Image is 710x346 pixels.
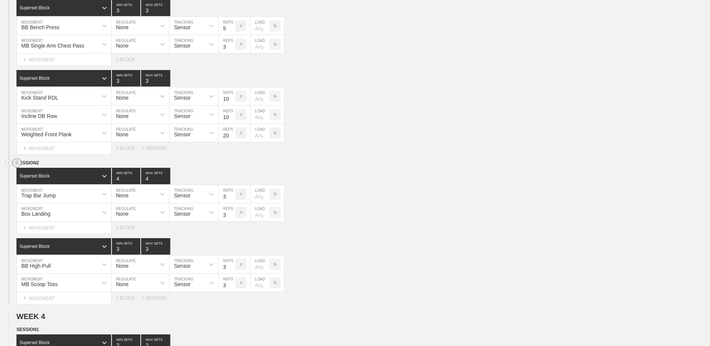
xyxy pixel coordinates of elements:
input: Any [250,35,269,53]
div: Trap Bar Jump [21,192,56,198]
div: None [116,24,128,30]
p: % [274,262,277,267]
div: MOVEMENT [16,54,112,66]
div: Kick Stand RDL [21,95,58,101]
div: Superset Block [19,340,50,345]
div: MB Single Arm Chest Pass [21,43,84,49]
span: + [23,56,27,63]
div: Superset Block [19,5,50,10]
div: + SESSION [142,295,172,301]
div: Sensor [174,113,191,119]
p: % [274,210,277,215]
input: Any [250,106,269,124]
p: % [274,42,277,46]
div: Superset Block [19,173,50,179]
span: + [23,224,27,231]
input: None [141,70,170,86]
div: Sensor [174,131,191,137]
span: WEEK 4 [16,312,45,321]
p: # [240,192,242,196]
div: None [116,95,128,101]
div: Sensor [174,263,191,269]
p: # [240,262,242,267]
p: # [240,281,242,285]
div: Superset Block [19,244,50,249]
p: # [240,24,242,28]
div: MOVEMENT [16,222,112,234]
p: # [240,113,242,117]
div: MB Scoop Toss [21,281,58,287]
p: % [274,131,277,135]
input: Any [250,185,269,203]
input: Any [250,255,269,273]
div: Sensor [174,211,191,217]
div: Box Landing [21,211,51,217]
div: None [116,281,128,287]
span: + [23,145,27,151]
div: Sensor [174,43,191,49]
div: + BLOCK [116,146,142,151]
p: % [274,24,277,28]
div: Sensor [174,24,191,30]
input: None [141,168,170,184]
input: Any [250,87,269,105]
span: SESSION 2 [16,160,39,166]
div: + BLOCK [116,225,142,230]
div: BB Bench Press [21,24,60,30]
div: Sensor [174,95,191,101]
div: Incline DB Row [21,113,57,119]
div: MOVEMENT [16,292,112,304]
div: Weighted Front Plank [21,131,71,137]
input: None [141,238,170,255]
div: + BLOCK [116,295,142,301]
div: Sensor [174,192,191,198]
input: Any [250,17,269,35]
div: None [116,192,128,198]
p: % [274,94,277,98]
div: BB High Pull [21,263,51,269]
p: % [274,192,277,196]
div: None [116,211,128,217]
span: SESSION 1 [16,327,39,332]
div: Sensor [174,281,191,287]
div: + BLOCK [116,57,142,62]
div: None [116,263,128,269]
input: Any [250,124,269,142]
input: Any [250,203,269,221]
p: % [274,281,277,285]
div: MOVEMENT [16,142,112,155]
div: None [116,113,128,119]
iframe: Chat Widget [673,310,710,346]
input: Any [250,274,269,292]
p: # [240,131,242,135]
div: None [116,131,128,137]
p: # [240,94,242,98]
p: # [240,42,242,46]
div: Superset Block [19,76,50,81]
div: + SESSION [142,146,172,151]
div: None [116,43,128,49]
span: + [23,295,27,301]
p: % [274,113,277,117]
p: # [240,210,242,215]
